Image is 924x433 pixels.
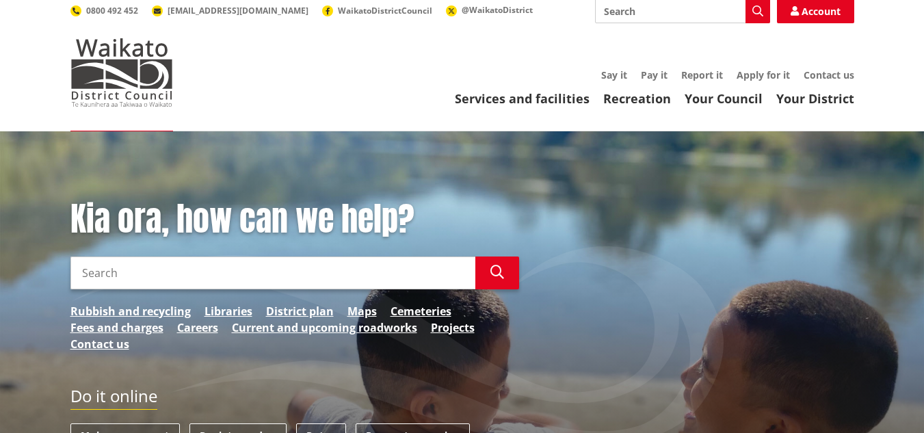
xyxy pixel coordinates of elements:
[70,386,157,410] h2: Do it online
[266,303,334,319] a: District plan
[446,4,533,16] a: @WaikatoDistrict
[861,376,910,425] iframe: Messenger Launcher
[431,319,475,336] a: Projects
[455,90,590,107] a: Services and facilities
[177,319,218,336] a: Careers
[204,303,252,319] a: Libraries
[70,303,191,319] a: Rubbish and recycling
[601,68,627,81] a: Say it
[70,336,129,352] a: Contact us
[776,90,854,107] a: Your District
[70,200,519,239] h1: Kia ora, how can we help?
[322,5,432,16] a: WaikatoDistrictCouncil
[391,303,451,319] a: Cemeteries
[70,257,475,289] input: Search input
[462,4,533,16] span: @WaikatoDistrict
[70,38,173,107] img: Waikato District Council - Te Kaunihera aa Takiwaa o Waikato
[641,68,668,81] a: Pay it
[168,5,308,16] span: [EMAIL_ADDRESS][DOMAIN_NAME]
[70,319,163,336] a: Fees and charges
[603,90,671,107] a: Recreation
[152,5,308,16] a: [EMAIL_ADDRESS][DOMAIN_NAME]
[86,5,138,16] span: 0800 492 452
[232,319,417,336] a: Current and upcoming roadworks
[804,68,854,81] a: Contact us
[70,5,138,16] a: 0800 492 452
[681,68,723,81] a: Report it
[347,303,377,319] a: Maps
[338,5,432,16] span: WaikatoDistrictCouncil
[737,68,790,81] a: Apply for it
[685,90,763,107] a: Your Council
